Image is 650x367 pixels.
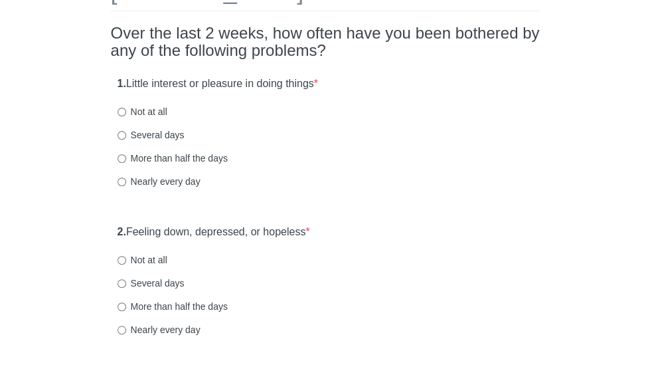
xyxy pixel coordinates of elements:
[118,178,126,186] input: Nearly every day
[118,78,126,89] strong: 1.
[118,152,228,165] label: More than half the days
[111,25,540,60] h2: Over the last 2 weeks, how often have you been bothered by any of the following problems?
[118,226,126,237] strong: 2.
[118,154,126,163] input: More than half the days
[118,279,126,288] input: Several days
[118,326,126,334] input: Nearly every day
[118,277,185,290] label: Several days
[118,300,228,313] label: More than half the days
[118,323,201,336] label: Nearly every day
[118,76,318,92] label: Little interest or pleasure in doing things
[118,175,201,188] label: Nearly every day
[118,128,185,142] label: Several days
[118,253,167,267] label: Not at all
[118,108,126,116] input: Not at all
[118,225,310,240] label: Feeling down, depressed, or hopeless
[118,131,126,140] input: Several days
[118,303,126,311] input: More than half the days
[118,105,167,118] label: Not at all
[118,256,126,265] input: Not at all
